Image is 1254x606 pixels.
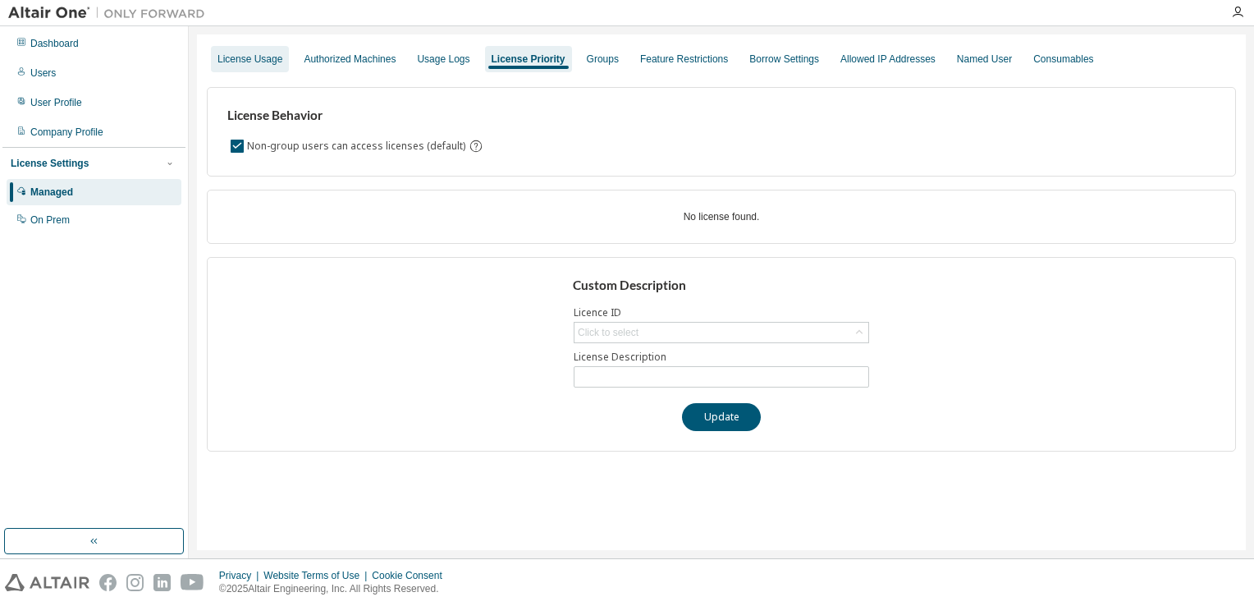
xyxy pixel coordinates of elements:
[11,157,89,170] div: License Settings
[263,569,372,582] div: Website Terms of Use
[469,139,483,154] svg: By default any user not assigned to any group can access any license. Turn this setting off to di...
[99,574,117,591] img: facebook.svg
[372,569,451,582] div: Cookie Consent
[5,574,89,591] img: altair_logo.svg
[30,67,56,80] div: Users
[578,326,638,339] div: Click to select
[573,278,871,294] h3: Custom Description
[30,37,79,50] div: Dashboard
[30,213,70,227] div: On Prem
[219,569,263,582] div: Privacy
[574,306,869,319] label: Licence ID
[587,53,619,66] div: Groups
[227,108,481,124] h3: License Behavior
[492,53,565,66] div: License Priority
[840,53,936,66] div: Allowed IP Addresses
[682,403,761,431] button: Update
[957,53,1012,66] div: Named User
[640,53,728,66] div: Feature Restrictions
[1033,53,1093,66] div: Consumables
[30,96,82,109] div: User Profile
[217,53,282,66] div: License Usage
[153,574,171,591] img: linkedin.svg
[417,53,469,66] div: Usage Logs
[574,323,868,342] div: Click to select
[30,186,73,199] div: Managed
[749,53,819,66] div: Borrow Settings
[181,574,204,591] img: youtube.svg
[574,351,869,364] label: License Description
[8,5,213,21] img: Altair One
[227,210,1215,223] div: No license found.
[247,136,469,156] label: Non-group users can access licenses (default)
[126,574,144,591] img: instagram.svg
[219,582,452,596] p: © 2025 Altair Engineering, Inc. All Rights Reserved.
[304,53,396,66] div: Authorized Machines
[30,126,103,139] div: Company Profile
